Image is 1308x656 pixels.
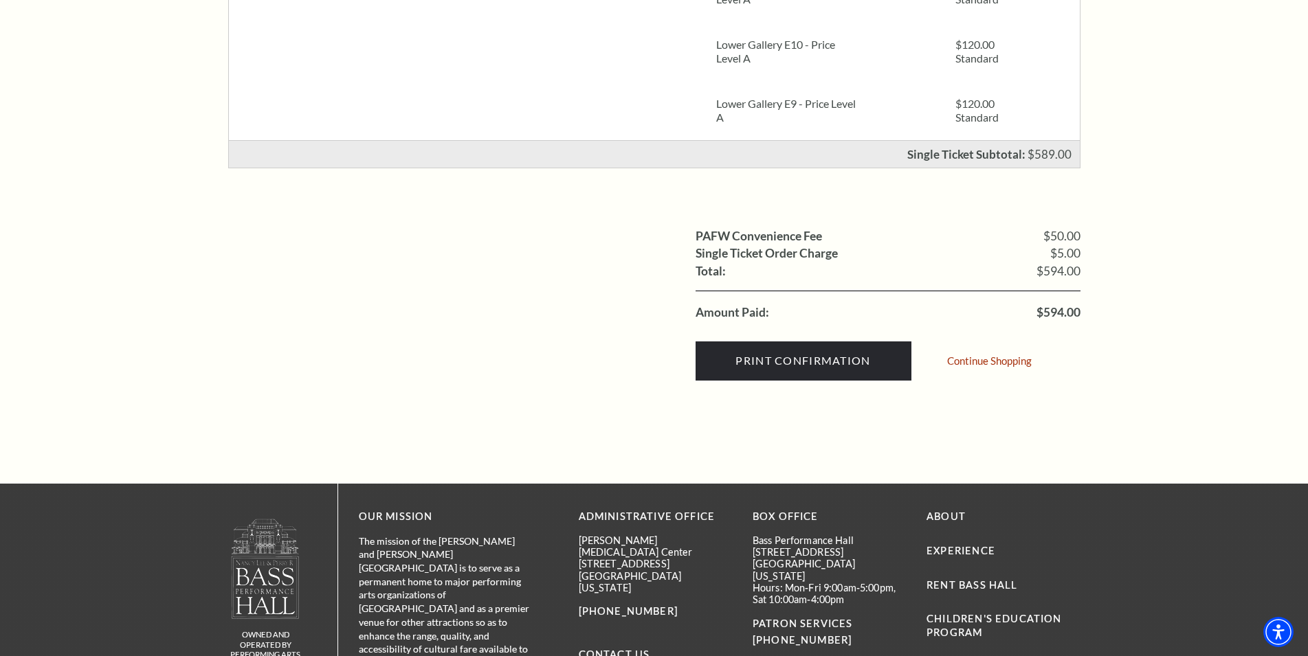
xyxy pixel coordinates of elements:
[579,508,732,525] p: Administrative Office
[579,558,732,569] p: [STREET_ADDRESS]
[1037,306,1080,319] span: $594.00
[579,603,732,620] p: [PHONE_NUMBER]
[716,97,859,124] p: Lower Gallery E9 - Price Level A
[927,579,1017,591] a: Rent Bass Hall
[359,508,531,525] p: OUR MISSION
[230,518,300,619] img: owned and operated by Performing Arts Fort Worth, A NOT-FOR-PROFIT 501(C)3 ORGANIZATION
[927,613,1061,638] a: Children's Education Program
[753,508,906,525] p: BOX OFFICE
[753,534,906,546] p: Bass Performance Hall
[696,230,822,242] label: PAFW Convenience Fee
[927,510,966,522] a: About
[1263,617,1294,647] div: Accessibility Menu
[1028,147,1072,161] span: $589.00
[1050,247,1080,260] span: $5.00
[716,38,859,65] p: Lower Gallery E10 - Price Level A
[1043,230,1080,242] span: $50.00
[696,265,726,278] label: Total:
[753,582,906,606] p: Hours: Mon-Fri 9:00am-5:00pm, Sat 10:00am-4:00pm
[753,558,906,582] p: [GEOGRAPHIC_DATA][US_STATE]
[753,546,906,558] p: [STREET_ADDRESS]
[927,545,995,556] a: Experience
[696,247,838,260] label: Single Ticket Order Charge
[696,341,911,380] input: Submit button
[579,570,732,594] p: [GEOGRAPHIC_DATA][US_STATE]
[753,615,906,650] p: PATRON SERVICES [PHONE_NUMBER]
[1037,265,1080,278] span: $594.00
[955,97,999,124] span: $120.00 Standard
[947,356,1032,366] a: Continue Shopping
[955,38,999,65] span: $120.00 Standard
[579,534,732,558] p: [PERSON_NAME][MEDICAL_DATA] Center
[696,306,769,319] label: Amount Paid:
[907,148,1026,160] p: Single Ticket Subtotal:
